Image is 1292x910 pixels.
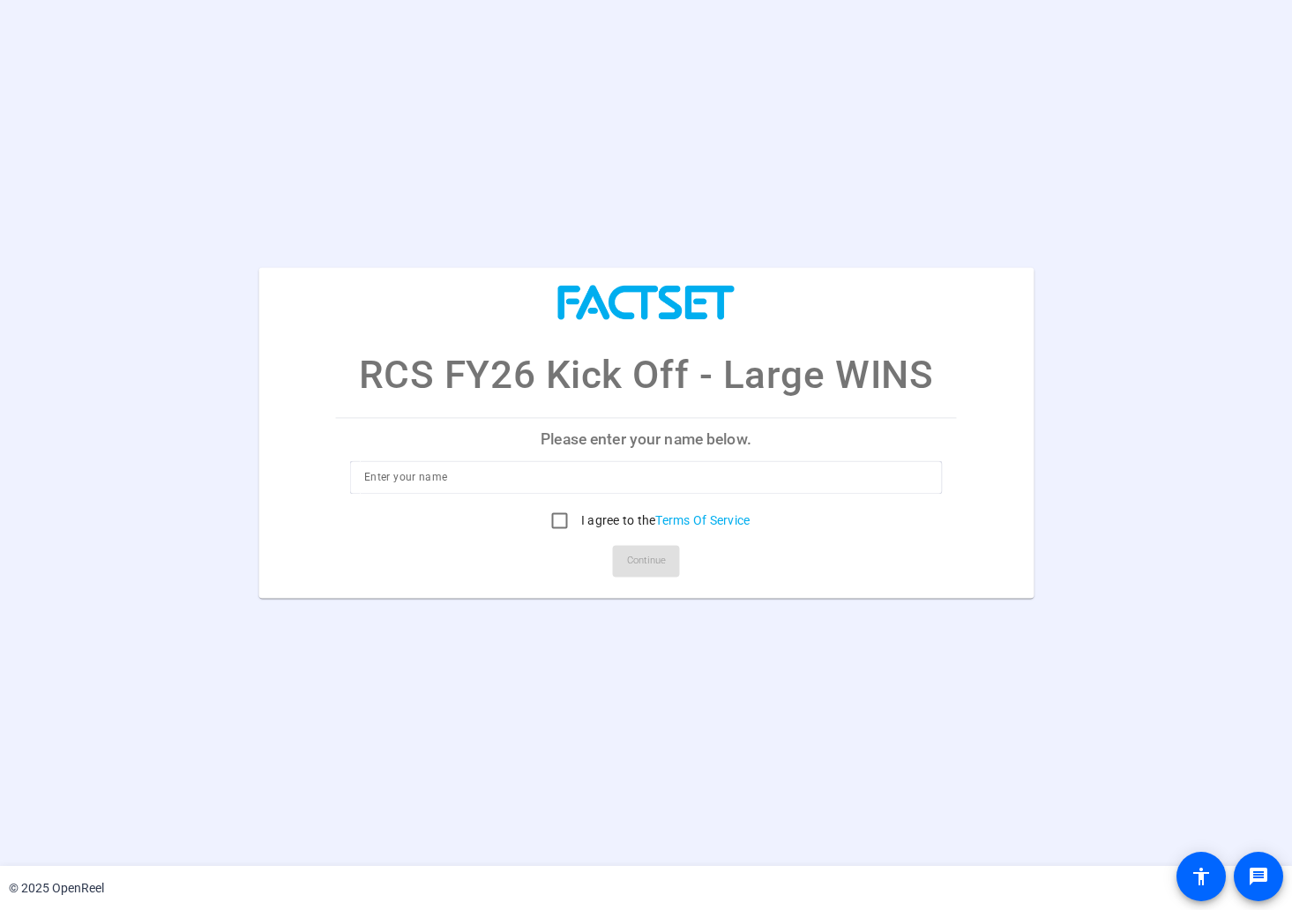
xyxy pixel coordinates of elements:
p: Please enter your name below. [336,418,956,460]
label: I agree to the [578,512,751,530]
a: Terms Of Service [655,514,750,528]
div: © 2025 OpenReel [9,879,104,898]
mat-icon: message [1248,866,1269,887]
mat-icon: accessibility [1191,866,1212,887]
input: Enter your name [364,467,928,489]
img: company-logo [558,285,735,319]
p: RCS FY26 Kick Off - Large WINS [359,346,934,404]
